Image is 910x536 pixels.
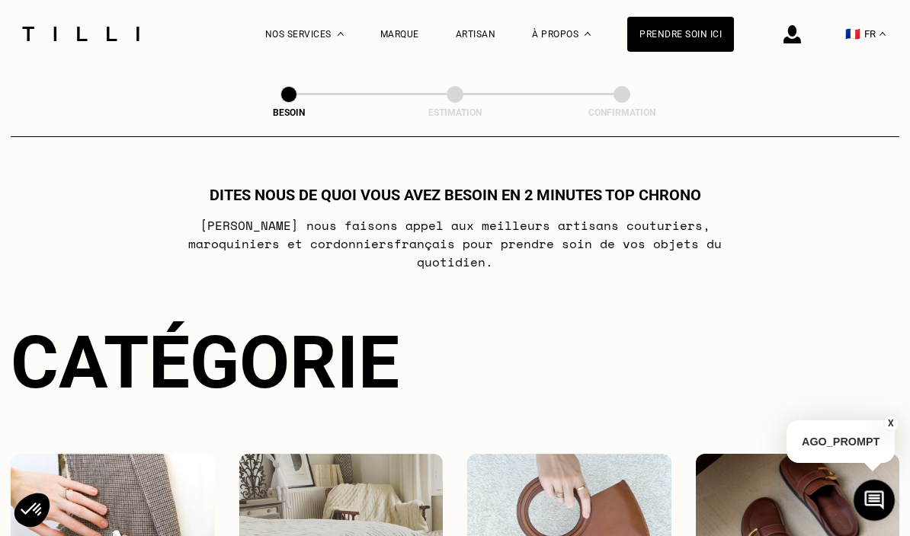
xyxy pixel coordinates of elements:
[585,32,591,36] img: Menu déroulant à propos
[627,17,734,52] a: Prendre soin ici
[880,32,886,36] img: menu déroulant
[153,216,758,271] p: [PERSON_NAME] nous faisons appel aux meilleurs artisans couturiers , maroquiniers et cordonniers ...
[783,25,801,43] img: icône connexion
[546,107,698,118] div: Confirmation
[845,27,860,41] span: 🇫🇷
[11,320,899,405] div: Catégorie
[210,186,701,204] h1: Dites nous de quoi vous avez besoin en 2 minutes top chrono
[379,107,531,118] div: Estimation
[456,29,496,40] a: Artisan
[787,420,895,463] p: AGO_PROMPT
[338,32,344,36] img: Menu déroulant
[213,107,365,118] div: Besoin
[17,27,145,41] img: Logo du service de couturière Tilli
[380,29,419,40] a: Marque
[883,415,899,432] button: X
